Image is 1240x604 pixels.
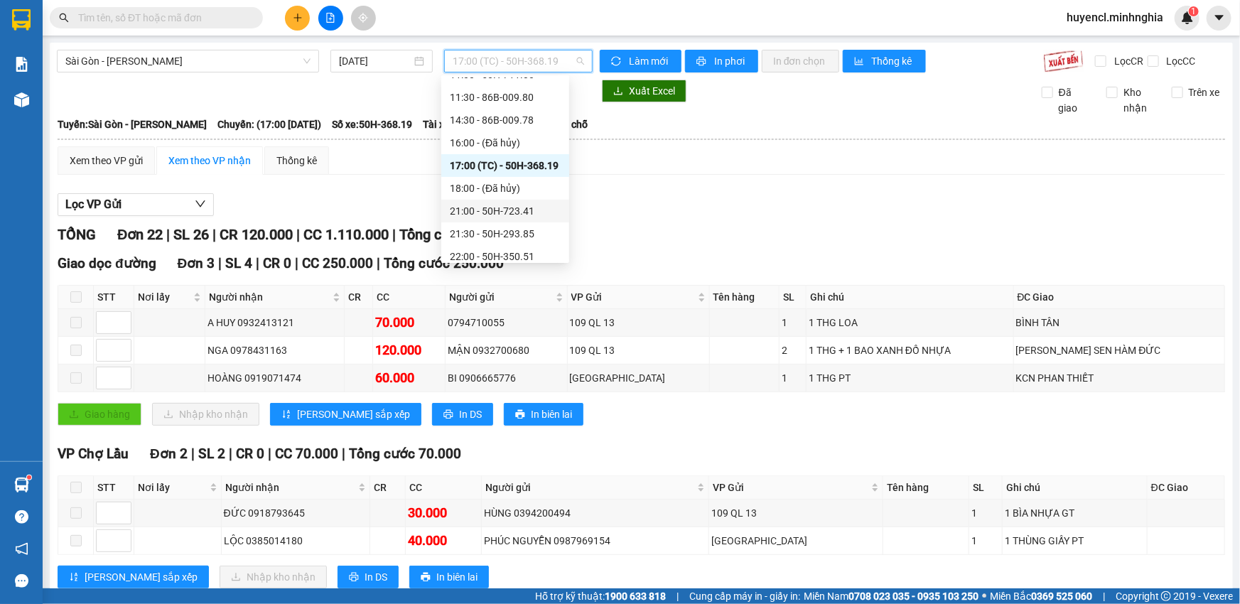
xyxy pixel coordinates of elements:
span: Người gửi [449,289,553,305]
th: Tên hàng [710,286,780,309]
div: BI 0906665776 [448,370,565,386]
div: A HUY 0932413121 [207,315,342,330]
button: aim [351,6,376,31]
span: Lọc CC [1161,53,1198,69]
span: file-add [325,13,335,23]
span: VP Gửi [571,289,695,305]
span: In phơi [714,53,747,69]
span: Lọc CR [1109,53,1145,69]
span: 17:00 (TC) - 50H-368.19 [453,50,584,72]
span: [PERSON_NAME] sắp xếp [297,406,410,422]
div: 11:30 - 86B-009.80 [450,90,561,105]
th: SL [969,476,1003,500]
span: search [59,13,69,23]
div: 60.000 [375,368,442,388]
button: Lọc VP Gửi [58,193,214,216]
img: logo-vxr [12,9,31,31]
span: Đã giao [1053,85,1096,116]
div: LỘC 0385014180 [224,533,367,549]
span: Đơn 3 [178,255,215,271]
span: Xuất Excel [629,83,675,99]
span: Làm mới [629,53,670,69]
strong: 0708 023 035 - 0935 103 250 [848,590,978,602]
div: 109 QL 13 [711,505,880,521]
div: 109 QL 13 [570,315,707,330]
input: Tìm tên, số ĐT hoặc mã đơn [78,10,246,26]
button: syncLàm mới [600,50,681,72]
div: Thống kê [276,153,317,168]
span: SL 2 [198,446,225,462]
strong: 1900 633 818 [605,590,666,602]
span: SL 26 [173,226,209,243]
div: [GEOGRAPHIC_DATA] [711,533,880,549]
span: sort-ascending [69,572,79,583]
span: | [256,255,259,271]
span: | [377,255,380,271]
span: | [212,226,216,243]
th: Tên hàng [883,476,969,500]
th: ĐC Giao [1148,476,1225,500]
button: downloadXuất Excel [602,80,686,102]
div: ĐỨC 0918793645 [224,505,367,521]
span: Hỗ trợ kỹ thuật: [535,588,666,604]
th: CC [373,286,445,309]
button: printerIn phơi [685,50,758,72]
button: bar-chartThống kê [843,50,926,72]
td: Sài Gòn [709,527,883,555]
span: VP Gửi [713,480,868,495]
span: Đơn 22 [117,226,163,243]
span: Tài xế: [423,117,453,132]
span: In DS [365,569,387,585]
span: CC 1.110.000 [303,226,389,243]
div: 1 THG PT [809,370,1011,386]
span: | [229,446,232,462]
span: printer [443,409,453,421]
button: printerIn biên lai [409,566,489,588]
div: 1 THG LOA [809,315,1011,330]
span: Kho nhận [1118,85,1160,116]
div: 18:00 - (Đã hủy) [450,180,561,196]
span: Miền Bắc [990,588,1092,604]
span: | [296,226,300,243]
span: printer [349,572,359,583]
div: 14:30 - 86B-009.78 [450,112,561,128]
span: Số xe: 50H-368.19 [332,117,412,132]
span: | [392,226,396,243]
span: notification [15,542,28,556]
th: ĐC Giao [1014,286,1225,309]
span: sort-ascending [281,409,291,421]
span: CR 0 [236,446,264,462]
div: PHÚC NGUYỄN 0987969154 [484,533,706,549]
div: 1 [971,505,1000,521]
th: CR [345,286,374,309]
img: warehouse-icon [14,478,29,492]
div: 0794710055 [448,315,565,330]
button: caret-down [1207,6,1231,31]
span: printer [696,56,708,68]
div: 1 THG + 1 BAO XANH ĐỒ NHỰA [809,343,1011,358]
span: Tổng cước 250.000 [384,255,504,271]
span: | [1103,588,1105,604]
sup: 1 [27,475,31,480]
span: Người nhận [225,480,355,495]
span: Nơi lấy [138,289,190,305]
img: warehouse-icon [14,92,29,107]
span: CC 70.000 [275,446,338,462]
span: | [268,446,271,462]
sup: 1 [1189,6,1199,16]
button: printerIn DS [338,566,399,588]
span: 1 [1191,6,1196,16]
span: Tổng cước 1.230.000 [399,226,533,243]
div: 30.000 [408,503,479,523]
span: Cung cấp máy in - giấy in: [689,588,800,604]
td: [PERSON_NAME] SEN HÀM ĐỨC [1014,337,1225,365]
div: 22:00 - 50H-350.51 [450,249,561,264]
span: In DS [459,406,482,422]
div: 21:00 - 50H-723.41 [450,203,561,219]
input: 14/10/2025 [339,53,411,69]
span: VP Chợ Lầu [58,446,129,462]
span: copyright [1161,591,1171,601]
span: Sài Gòn - Phan Rí [65,50,311,72]
div: 109 QL 13 [570,343,707,358]
div: 120.000 [375,340,442,360]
